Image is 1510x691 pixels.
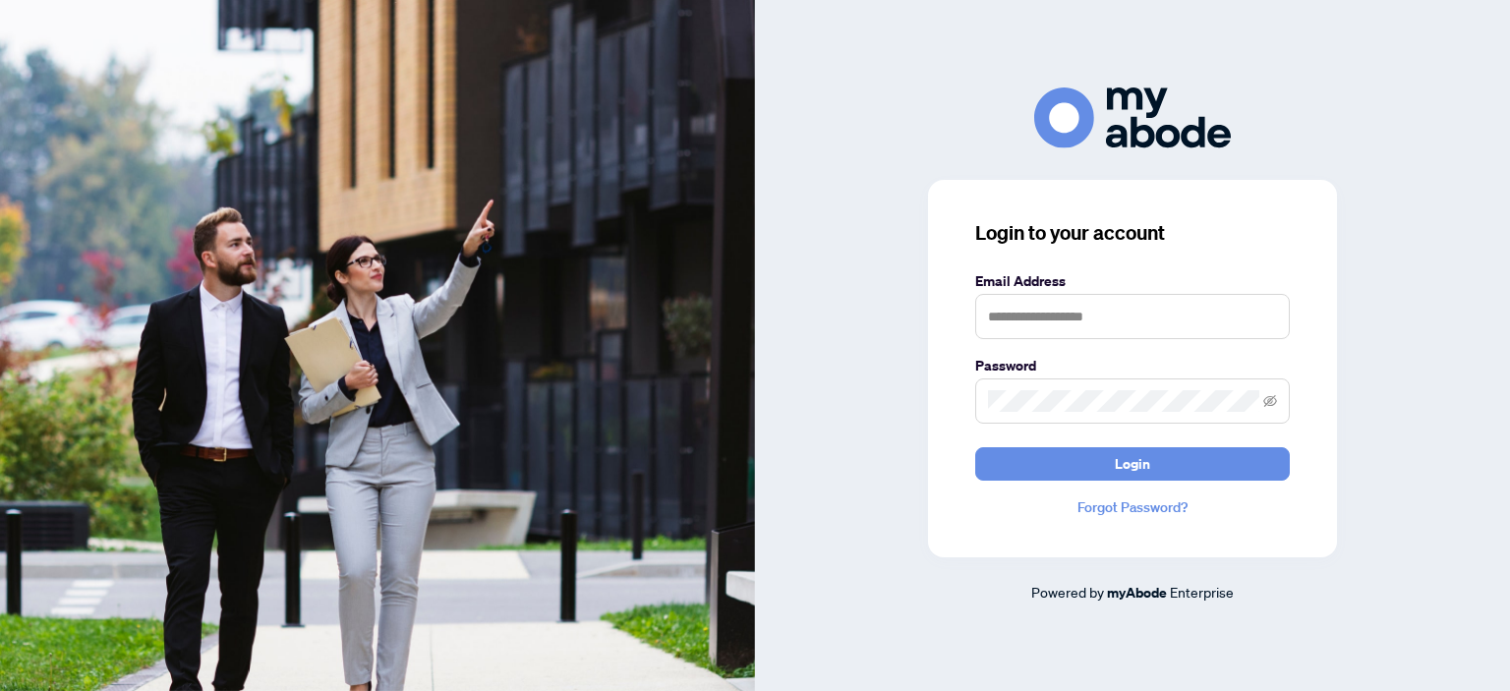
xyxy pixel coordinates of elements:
[975,219,1290,247] h3: Login to your account
[975,496,1290,518] a: Forgot Password?
[1107,582,1167,604] a: myAbode
[1170,583,1234,601] span: Enterprise
[1115,448,1150,480] span: Login
[975,355,1290,376] label: Password
[1263,394,1277,408] span: eye-invisible
[975,270,1290,292] label: Email Address
[975,447,1290,481] button: Login
[1031,583,1104,601] span: Powered by
[1034,87,1231,147] img: ma-logo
